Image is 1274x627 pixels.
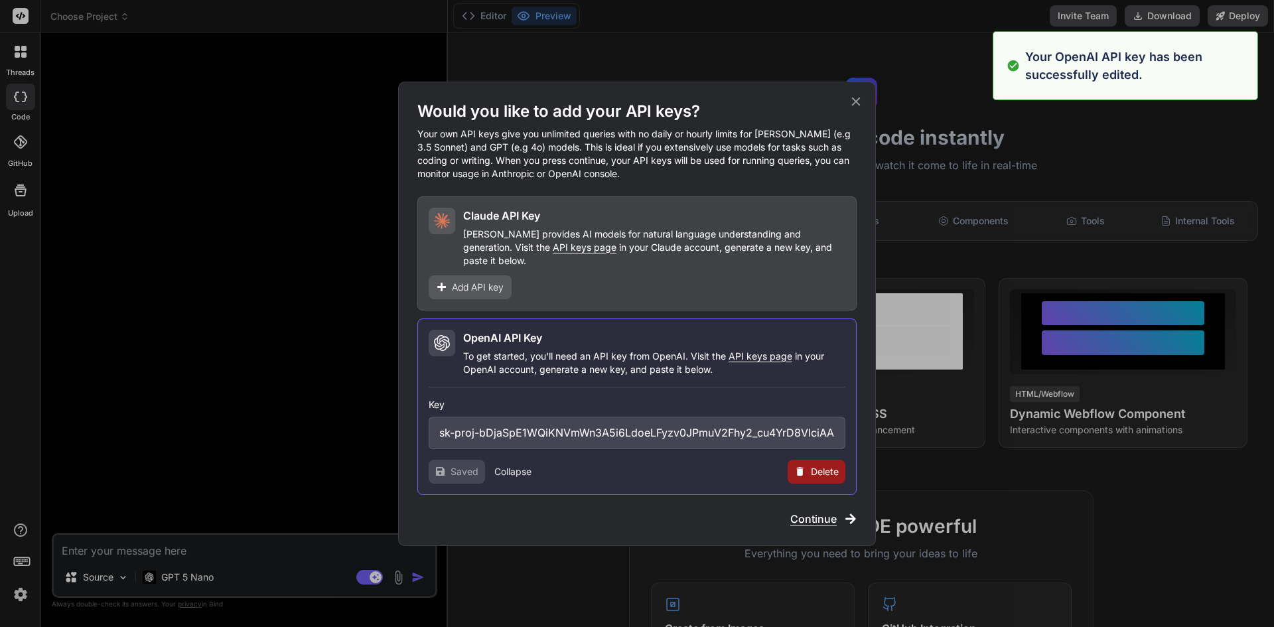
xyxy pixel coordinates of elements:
p: [PERSON_NAME] provides AI models for natural language understanding and generation. Visit the in ... [463,228,845,267]
img: alert [1007,48,1020,84]
span: Add API key [452,281,504,294]
button: Continue [790,511,857,527]
h2: Claude API Key [463,208,540,224]
span: Continue [790,511,837,527]
p: Your own API keys give you unlimited queries with no daily or hourly limits for [PERSON_NAME] (e.... [417,127,857,180]
p: Your OpenAI API key has been successfully edited. [1025,48,1249,84]
button: Delete [788,460,845,484]
span: Saved [451,465,478,478]
button: Collapse [494,465,531,478]
p: To get started, you'll need an API key from OpenAI. Visit the in your OpenAI account, generate a ... [463,350,845,376]
span: Delete [811,465,839,478]
span: API keys page [553,242,616,253]
input: Enter API Key [429,417,845,449]
h3: Key [429,398,845,411]
h2: OpenAI API Key [463,330,542,346]
h1: Would you like to add your API keys? [417,101,857,122]
span: API keys page [729,350,792,362]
